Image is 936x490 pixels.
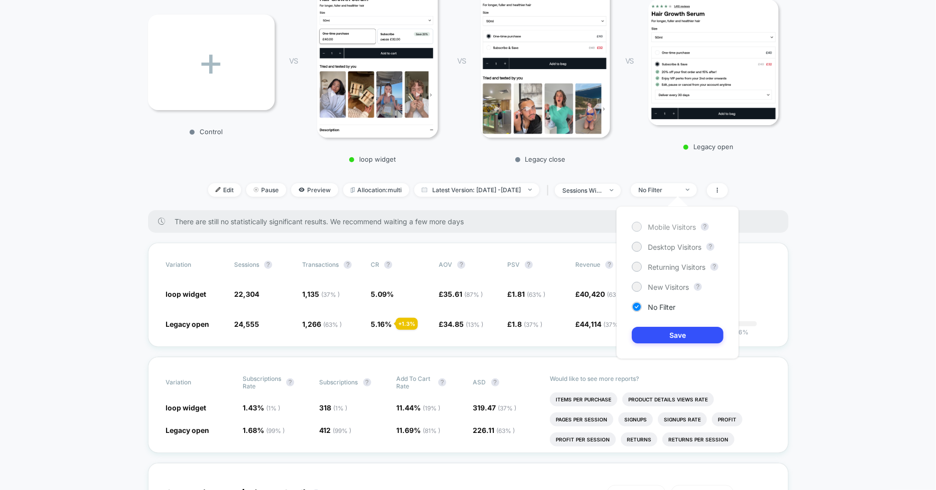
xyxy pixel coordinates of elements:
span: VS [457,57,465,65]
button: ? [525,261,533,269]
span: ( 81 % ) [423,427,440,434]
span: Legacy open [166,426,210,434]
span: £ [575,320,622,328]
span: loop widget [166,290,207,298]
button: ? [344,261,352,269]
span: ( 87 % ) [464,291,483,298]
span: 5.16 % [371,320,392,328]
button: ? [384,261,392,269]
button: ? [491,378,499,386]
span: £ [575,290,625,298]
li: Product Details Views Rate [622,392,714,406]
span: Variation [166,261,221,269]
img: end [254,187,259,192]
button: ? [264,261,272,269]
span: No Filter [648,303,675,311]
span: ( 63 % ) [323,321,342,328]
button: ? [605,261,613,269]
span: ( 99 % ) [333,427,352,434]
span: ( 63 % ) [527,291,545,298]
span: 40,420 [580,290,625,298]
img: end [610,189,613,191]
span: 1,135 [302,290,340,298]
span: ( 37 % ) [603,321,622,328]
span: 5.09 % [371,290,394,298]
span: Latest Version: [DATE] - [DATE] [414,183,539,197]
span: Add To Cart Rate [396,375,433,390]
span: 11.69 % [396,426,440,434]
img: end [528,189,532,191]
li: Profit [712,412,742,426]
span: 24,555 [234,320,259,328]
span: ( 37 % ) [498,404,517,412]
span: Transactions [302,261,339,268]
button: ? [286,378,294,386]
p: Would like to see more reports? [550,375,770,382]
span: 22,304 [234,290,259,298]
span: ( 1 % ) [334,404,348,412]
div: + [148,15,275,110]
span: 318 [320,403,348,412]
span: AOV [439,261,452,268]
li: Returns [621,432,657,446]
span: Subscriptions Rate [243,375,281,390]
img: end [686,189,689,191]
span: loop widget [166,403,207,412]
li: Items Per Purchase [550,392,617,406]
span: Variation [166,375,221,390]
span: Returning Visitors [648,263,705,271]
span: 44,114 [580,320,622,328]
img: rebalance [351,187,355,193]
span: Edit [208,183,241,197]
img: edit [216,187,221,192]
span: ( 37 % ) [321,291,340,298]
span: Mobile Visitors [648,223,696,231]
button: ? [457,261,465,269]
span: ASD [473,378,486,386]
span: Pause [246,183,286,197]
span: 1.81 [512,290,545,298]
span: £ [507,320,542,328]
li: Profit Per Session [550,432,616,446]
span: 1.68 % [243,426,285,434]
span: ( 63 % ) [497,427,515,434]
span: New Visitors [648,283,689,291]
span: There are still no statistically significant results. We recommend waiting a few more days [175,217,768,226]
span: ( 99 % ) [266,427,285,434]
span: £ [439,290,483,298]
p: loop widget [308,155,438,163]
div: + 1.3 % [396,318,418,330]
span: Revenue [575,261,600,268]
span: ( 19 % ) [423,404,440,412]
span: 412 [320,426,352,434]
span: ( 1 % ) [266,404,280,412]
li: Pages Per Session [550,412,613,426]
span: Allocation: multi [343,183,409,197]
div: No Filter [638,186,678,194]
span: Subscriptions [320,378,358,386]
span: 1.43 % [243,403,280,412]
span: PSV [507,261,520,268]
span: 1,266 [302,320,342,328]
span: 34.85 [443,320,483,328]
span: £ [507,290,545,298]
span: 11.44 % [396,403,440,412]
button: Save [632,327,723,343]
li: Signups Rate [658,412,707,426]
span: ( 13 % ) [466,321,483,328]
li: Signups [618,412,653,426]
span: 319.47 [473,403,517,412]
button: ? [438,378,446,386]
li: Returns Per Session [662,432,734,446]
button: ? [710,263,718,271]
span: 226.11 [473,426,515,434]
span: CR [371,261,379,268]
span: Desktop Visitors [648,243,701,251]
p: Legacy close [475,155,605,163]
span: | [544,183,555,198]
span: 1.8 [512,320,542,328]
span: VS [290,57,298,65]
div: sessions with impression [562,187,602,194]
span: ( 37 % ) [524,321,542,328]
p: Legacy open [643,143,773,151]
